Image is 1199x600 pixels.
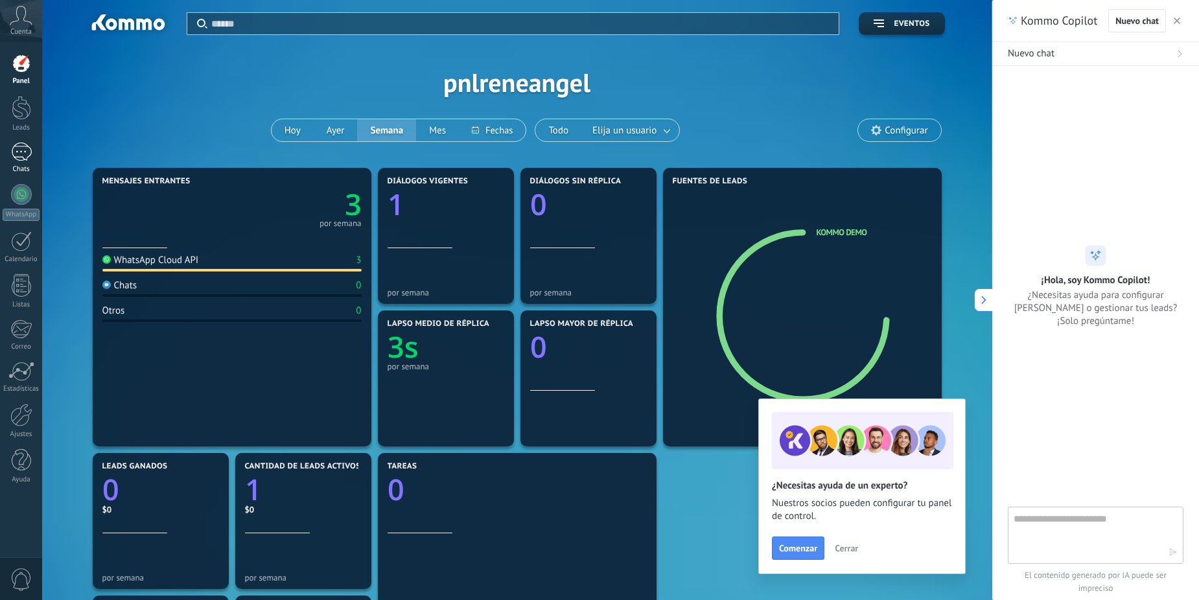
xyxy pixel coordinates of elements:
span: Tareas [388,462,417,471]
div: por semana [320,220,362,227]
text: 1 [245,470,262,509]
span: Configurar [885,125,927,136]
div: por semana [388,288,504,297]
div: Leads [3,124,40,132]
div: WhatsApp [3,209,40,221]
span: Nuestros socios pueden configurar tu panel de control. [772,497,952,523]
div: por semana [530,288,647,297]
div: $0 [102,504,219,515]
span: Mensajes entrantes [102,177,191,186]
div: WhatsApp Cloud API [102,254,199,266]
a: 1 [245,470,362,509]
div: Chats [102,279,137,292]
button: Semana [357,119,416,141]
div: Calendario [3,255,40,264]
div: Listas [3,301,40,309]
span: Leads ganados [102,462,168,471]
span: Cerrar [835,544,858,553]
div: por semana [102,573,219,583]
div: Chats [3,165,40,174]
text: 1 [388,185,404,224]
text: 0 [530,327,547,367]
button: Eventos [859,12,944,35]
text: 0 [530,185,547,224]
button: Mes [416,119,459,141]
div: Estadísticas [3,385,40,393]
a: Kommo Demo [817,227,867,238]
button: Nuevo chat [992,42,1199,66]
a: 0 [102,470,219,509]
span: Nuevo chat [1115,16,1159,25]
div: Otros [102,305,125,317]
span: Elija un usuario [590,122,659,139]
img: WhatsApp Cloud API [102,255,111,264]
img: Chats [102,281,111,289]
button: Ayer [314,119,358,141]
div: Correo [3,343,40,351]
span: El contenido generado por IA puede ser impreciso [1008,569,1183,595]
text: 0 [102,470,119,509]
div: por semana [245,573,362,583]
span: Diálogos sin réplica [530,177,622,186]
span: Lapso mayor de réplica [530,319,633,329]
span: Lapso medio de réplica [388,319,490,329]
span: ¿Necesitas ayuda para configurar [PERSON_NAME] o gestionar tus leads? ¡Solo pregúntame! [1008,289,1183,328]
a: 0 [388,470,647,509]
span: Comenzar [779,544,817,553]
button: Fechas [459,119,526,141]
div: 0 [356,279,361,292]
text: 3 [345,185,362,224]
button: Cerrar [829,538,864,558]
div: por semana [388,362,504,371]
button: Comenzar [772,537,824,560]
a: 3 [232,185,362,224]
div: Ajustes [3,430,40,439]
text: 3s [388,327,419,367]
button: Hoy [272,119,314,141]
span: Nuevo chat [1008,47,1054,60]
div: 0 [356,305,361,317]
button: Todo [535,119,581,141]
span: Kommo Copilot [1021,13,1097,29]
h2: ¿Necesitas ayuda de un experto? [772,479,952,492]
div: $0 [245,504,362,515]
button: Elija un usuario [581,119,679,141]
span: Diálogos vigentes [388,177,469,186]
button: Nuevo chat [1108,9,1166,32]
span: Fuentes de leads [673,177,748,186]
div: Panel [3,77,40,86]
div: 3 [356,254,361,266]
span: Cuenta [10,28,32,36]
span: Eventos [894,19,929,29]
span: Cantidad de leads activos [245,462,361,471]
h2: ¡Hola, soy Kommo Copilot! [1042,274,1150,286]
text: 0 [388,470,404,509]
div: Ayuda [3,476,40,484]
